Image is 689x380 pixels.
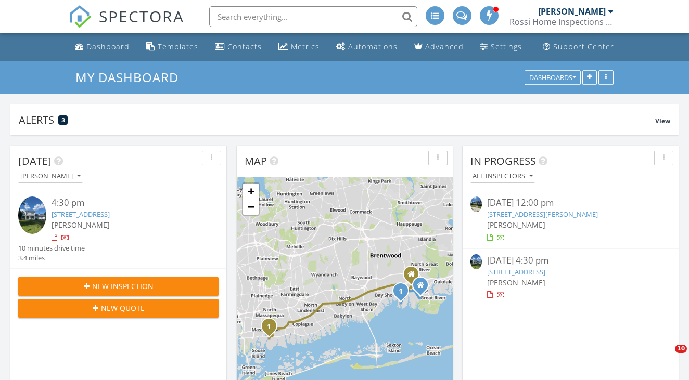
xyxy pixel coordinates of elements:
div: Settings [491,42,522,51]
a: Dashboard [71,37,134,57]
span: [PERSON_NAME] [52,220,110,230]
div: Metrics [291,42,320,51]
div: Rossi Home Inspections Inc. [509,17,614,27]
a: Metrics [274,37,324,57]
div: Massapequa NY [411,274,417,280]
img: 9368532%2Fcover_photos%2Fdq1JE7Xsl6r5oiG1Ou9p%2Fsmall.jpg [18,196,46,234]
span: New Quote [101,303,145,313]
a: Contacts [211,37,266,57]
a: [STREET_ADDRESS] [52,209,110,219]
span: New Inspection [92,281,154,292]
a: Advanced [410,37,468,57]
i: 1 [399,288,403,295]
div: 4:30 pm [52,196,202,209]
span: SPECTORA [99,5,184,27]
div: 3.4 miles [18,253,85,263]
i: 1 [267,323,271,331]
div: Alerts [19,113,655,127]
a: 4:30 pm [STREET_ADDRESS] [PERSON_NAME] 10 minutes drive time 3.4 miles [18,196,219,263]
span: Map [245,154,267,168]
div: Support Center [553,42,614,51]
div: Advanced [425,42,464,51]
div: All Inspectors [473,173,533,180]
button: New Inspection [18,277,219,296]
div: Contacts [227,42,262,51]
span: [DATE] [18,154,52,168]
a: Settings [476,37,526,57]
span: View [655,116,670,125]
a: [DATE] 4:30 pm [STREET_ADDRESS] [PERSON_NAME] [470,254,671,300]
img: 9371256%2Fcover_photos%2FWF2hFCbDMen8PdTx4Fzq%2Fsmall.jpg [470,196,482,212]
button: [PERSON_NAME] [18,169,83,184]
div: Dashboard [86,42,130,51]
div: [PERSON_NAME] [538,6,606,17]
input: Search everything... [209,6,417,27]
div: Templates [158,42,198,51]
span: 10 [675,345,687,353]
div: [DATE] 4:30 pm [487,254,654,267]
img: 9368532%2Fcover_photos%2Fdq1JE7Xsl6r5oiG1Ou9p%2Fsmall.jpg [470,254,482,269]
button: New Quote [18,299,219,318]
span: [PERSON_NAME] [487,278,545,287]
span: In Progress [470,154,536,168]
a: Zoom out [243,199,259,215]
img: The Best Home Inspection Software - Spectora [69,5,92,28]
div: 17 melanni place, East Islip NY 11730 [420,285,427,291]
span: 3 [61,116,65,124]
div: 10 minutes drive time [18,243,85,253]
div: 15 Cedar Ave Ext, Islip, NY 11751 [401,291,407,297]
a: Templates [142,37,202,57]
div: Dashboards [529,74,576,81]
button: All Inspectors [470,169,535,184]
iframe: Intercom live chat [654,345,679,370]
a: Zoom in [243,184,259,199]
button: Dashboards [525,70,581,85]
div: 31 Morton Ave, Massapequa, NY 11758 [269,326,275,332]
a: [STREET_ADDRESS][PERSON_NAME] [487,209,598,219]
div: Automations [348,42,398,51]
span: [PERSON_NAME] [487,220,545,230]
div: [PERSON_NAME] [20,173,81,180]
div: [DATE] 12:00 pm [487,196,654,209]
a: SPECTORA [69,14,184,36]
a: Support Center [539,37,618,57]
a: [DATE] 12:00 pm [STREET_ADDRESS][PERSON_NAME] [PERSON_NAME] [470,196,671,243]
a: [STREET_ADDRESS] [487,267,545,277]
a: Automations (Advanced) [332,37,402,57]
a: My Dashboard [75,69,187,86]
